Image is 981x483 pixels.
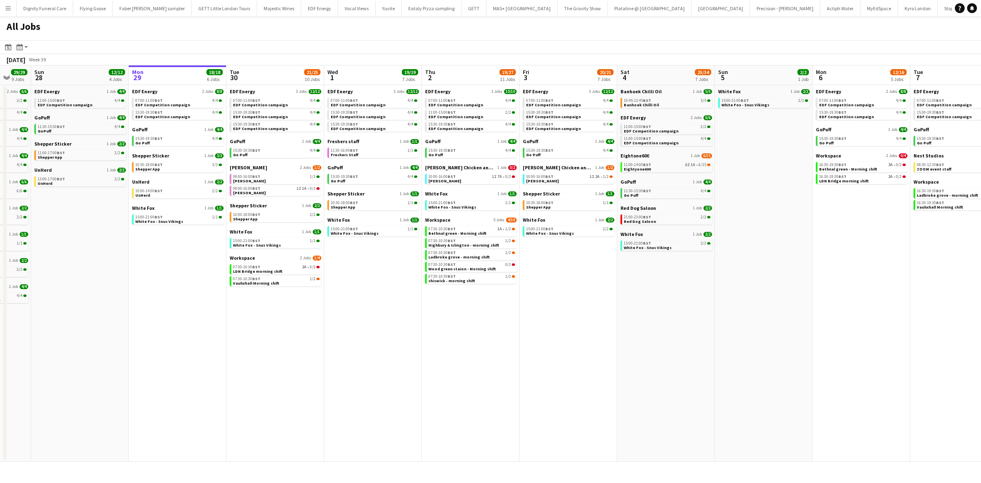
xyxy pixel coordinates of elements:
span: 15:30-19:30 [526,148,553,153]
a: EDF Energy2 Jobs8/8 [816,88,907,94]
div: EDF Energy3 Jobs12/1207:00-11:00BST4/4EDF Competition campaign15:30-19:30BST4/4EDF Competition ca... [523,88,614,138]
button: EDF Energy [301,0,338,16]
span: 1 Job [791,89,800,94]
span: 5/5 [703,89,712,94]
a: GoPuff1 Job4/4 [816,126,907,133]
span: 1 Job [693,89,702,94]
span: 3 Jobs [296,89,307,94]
span: 1 Job [400,139,409,144]
span: 4/4 [114,99,120,103]
span: BST [448,98,456,103]
button: GETT Little London Tours [192,0,257,16]
a: EDF Energy3 Jobs12/12 [327,88,419,94]
span: 15:30-19:30 [428,122,456,126]
a: 15:30-19:30BST4/4EDF Competition campaign [135,110,222,119]
div: GoPuff1 Job4/415:30-19:30BST4/4Go Puff [132,126,224,153]
a: 15:30-19:30BST4/4EDF Competition campaign [428,121,515,131]
button: Dignity Funeral Care [17,0,73,16]
span: 4/4 [17,110,22,115]
a: 15:30-19:30BST4/4Go Puff [428,148,515,157]
span: 15:00-21:00 [721,99,749,103]
span: EDF Energy [425,88,450,94]
span: Shepper Sticker [132,153,169,159]
button: The Gravity Show [558,0,608,16]
span: 4/4 [310,110,316,115]
span: GoPuff [34,115,50,121]
button: MAS+ [GEOGRAPHIC_DATA] [486,0,558,16]
div: EDF Energy3 Jobs12/1207:00-11:00BST4/4EDF Competition campaign15:30-19:30BST4/4EDF Competition ca... [327,88,419,138]
span: 1 Job [107,142,116,146]
span: EDF Energy [914,88,939,94]
span: BST [252,98,260,103]
span: EDF Competition campaign [331,126,385,131]
span: 12/12 [309,89,321,94]
a: 11:00-15:00BST2/2EDF Competition campaign [624,124,710,133]
span: White Fox [718,88,741,94]
a: GoPuff1 Job4/4 [523,138,614,144]
span: EDF Competition campaign [331,114,385,119]
span: GoPuff [523,138,538,144]
span: Shepper App [38,155,62,160]
span: 2/2 [798,99,804,103]
span: 4/4 [408,99,413,103]
span: 07:00-11:00 [917,99,944,103]
span: BST [350,121,358,127]
span: 4/4 [215,127,224,132]
span: BST [643,98,651,103]
span: EDF Energy [132,88,157,94]
span: EDF Competition campaign [331,102,385,108]
span: BST [155,98,163,103]
div: Workspace2 Jobs0/416:30-19:30BST3A•0/2Bethnal green - Morning shift16:30-19:30BST2A•0/2LDN Bridge... [816,153,907,186]
span: 4/4 [408,122,413,126]
button: GETT [461,0,486,16]
span: 4/4 [20,127,28,132]
div: GoPuff1 Job4/415:30-19:30BST4/4Go Puff [425,138,517,164]
span: Go Puff [428,152,443,157]
a: 11:00-17:00BST2/2Shepper App [38,150,124,160]
div: White Fox1 Job2/215:00-21:00BST2/2White Fox - Snus Vikings [718,88,810,110]
span: Go Puff [233,152,248,157]
button: Yuvite [376,0,402,16]
a: 15:30-19:30BST4/4EDF Competition campaign [526,110,613,119]
span: 1 Job [595,139,604,144]
span: 15:30-19:30 [428,148,456,153]
span: EDF Energy [34,88,60,94]
button: Eataly Pizza sampling [402,0,461,16]
span: Workspace [816,153,841,159]
span: 10:45-13:45 [624,99,651,103]
span: 10/10 [504,89,517,94]
a: 07:00-11:00BST4/4EDF Competition campaign [819,98,906,107]
span: EDF Competition campaign [526,114,581,119]
button: MyEdSpace [860,0,898,16]
a: 15:30-19:30BST4/4EDF Competition campaign [331,110,417,119]
a: White Fox1 Job2/2 [718,88,810,94]
div: EDF Energy3 Jobs10/1007:00-11:00BST4/4EDF Competition campaign11:00-15:00BST2/2EDF Competition ca... [425,88,517,138]
span: BST [252,110,260,115]
span: 11:30-16:00 [331,148,358,153]
a: 07:00-11:00BST4/4EDF Competition campaign [428,98,515,107]
span: 07:00-11:00 [428,99,456,103]
span: EDF Competition campaign [917,102,972,108]
span: 3 Jobs [589,89,600,94]
span: 4/4 [310,122,316,126]
a: 15:30-19:30BST4/4EDF Competition campaign [233,121,320,131]
a: 07:00-11:00BST4/4EDF Competition campaign [233,98,320,107]
a: GoPuff1 Job4/4 [34,115,126,121]
span: BST [252,148,260,153]
a: 15:30-19:30BST4/4EDF Competition campaign [526,121,613,131]
span: 2/2 [114,151,120,155]
span: Nest Studios [914,153,944,159]
span: 4/4 [17,137,22,141]
span: 4/4 [117,89,126,94]
a: EDF Energy2 Jobs8/8 [132,88,224,94]
span: Banhoek Chilli Oil [620,88,662,94]
span: EDF Competition campaign [233,114,288,119]
span: 11:30-15:30 [38,125,65,129]
span: 15:30-19:30 [526,110,553,115]
span: Go Puff [819,140,834,146]
div: Banhoek Chilli Oil1 Job5/510:45-13:45BST5/5Banhoek Chilli Oil [620,88,712,115]
div: Eightone6001 Job6/1511:00-14:00BST6I1A•6/15Eightyone600 [620,153,712,179]
span: 3/3 [215,153,224,158]
span: 1 Job [204,127,213,132]
span: White Fox - Snus Vikings [721,102,769,108]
